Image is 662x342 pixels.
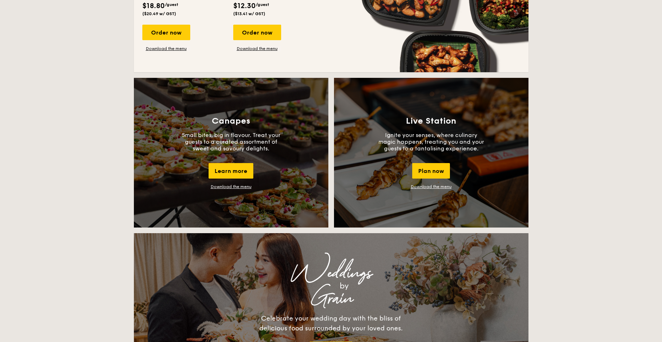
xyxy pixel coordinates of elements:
[233,2,256,10] span: $12.30
[165,2,178,7] span: /guest
[196,292,466,305] div: Grain
[212,116,250,126] h3: Canapes
[256,2,269,7] span: /guest
[178,132,284,152] p: Small bites, big in flavour. Treat your guests to a curated assortment of sweet and savoury delig...
[222,280,466,292] div: by
[378,132,484,152] p: Ignite your senses, where culinary magic happens, treating you and your guests to a tantalising e...
[233,46,281,51] a: Download the menu
[252,313,410,333] div: Celebrate your wedding day with the bliss of delicious food surrounded by your loved ones.
[412,163,450,179] div: Plan now
[142,2,165,10] span: $18.80
[406,116,456,126] h3: Live Station
[233,11,265,16] span: ($13.41 w/ GST)
[209,163,253,179] div: Learn more
[411,184,452,189] a: Download the menu
[211,184,252,189] a: Download the menu
[142,25,190,40] div: Order now
[142,46,190,51] a: Download the menu
[233,25,281,40] div: Order now
[196,267,466,280] div: Weddings
[142,11,176,16] span: ($20.49 w/ GST)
